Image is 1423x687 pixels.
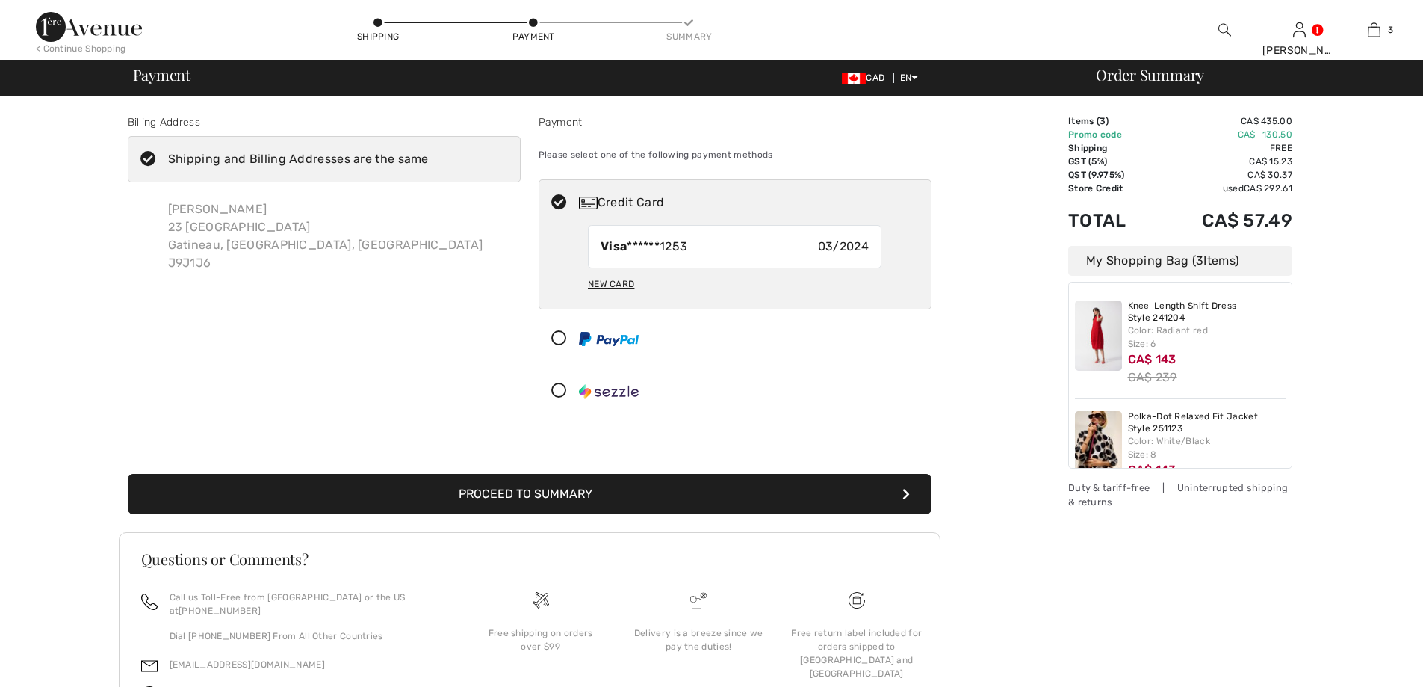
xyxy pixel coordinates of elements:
p: Dial [PHONE_NUMBER] From All Other Countries [170,629,444,643]
div: Color: White/Black Size: 8 [1128,434,1286,461]
div: Order Summary [1078,67,1414,82]
h3: Questions or Comments? [141,552,918,567]
div: < Continue Shopping [36,42,126,55]
img: Credit Card [579,197,598,209]
div: Shipping [356,30,400,43]
td: CA$ 15.23 [1156,155,1292,168]
span: 03/2024 [818,238,869,256]
div: Free shipping on orders over $99 [474,626,608,653]
td: used [1156,182,1292,195]
span: 3 [1388,23,1393,37]
td: Store Credit [1068,182,1156,195]
div: Please select one of the following payment methods [539,136,931,173]
td: CA$ 30.37 [1156,168,1292,182]
td: Items ( ) [1068,114,1156,128]
img: Sezzle [579,384,639,399]
img: My Info [1293,21,1306,39]
img: Polka-Dot Relaxed Fit Jacket Style 251123 [1075,411,1122,481]
div: Delivery is a breeze since we pay the duties! [631,626,766,653]
a: [EMAIL_ADDRESS][DOMAIN_NAME] [170,659,325,670]
span: 3 [1100,116,1106,126]
a: 3 [1337,21,1410,39]
img: email [141,658,158,674]
a: [PHONE_NUMBER] [179,606,261,616]
td: GST (5%) [1068,155,1156,168]
div: [PERSON_NAME] 23 [GEOGRAPHIC_DATA] Gatineau, [GEOGRAPHIC_DATA], [GEOGRAPHIC_DATA] J9J1J6 [156,188,495,284]
td: Free [1156,141,1292,155]
a: Polka-Dot Relaxed Fit Jacket Style 251123 [1128,411,1286,434]
td: CA$ -130.50 [1156,128,1292,141]
img: call [141,594,158,610]
s: CA$ 239 [1128,370,1177,384]
span: 3 [1196,253,1203,268]
img: search the website [1218,21,1231,39]
img: My Bag [1368,21,1380,39]
div: Credit Card [579,194,921,212]
img: Knee-Length Shift Dress Style 241204 [1075,301,1122,371]
img: 1ère Avenue [36,12,142,42]
div: Shipping and Billing Addresses are the same [168,150,429,168]
strong: Visa [601,239,627,253]
div: New Card [588,271,634,297]
td: Promo code [1068,128,1156,141]
div: My Shopping Bag ( Items) [1068,246,1292,276]
img: Free shipping on orders over $99 [533,592,549,609]
td: QST (9.975%) [1068,168,1156,182]
div: Payment [539,114,931,130]
div: Billing Address [128,114,521,130]
p: Call us Toll-Free from [GEOGRAPHIC_DATA] or the US at [170,591,444,617]
div: [PERSON_NAME] [1262,43,1336,58]
div: Duty & tariff-free | Uninterrupted shipping & returns [1068,481,1292,509]
span: CA$ 292.61 [1244,183,1292,194]
div: Payment [511,30,556,43]
td: CA$ 435.00 [1156,114,1292,128]
img: Free shipping on orders over $99 [849,592,865,609]
button: Proceed to Summary [128,474,931,514]
div: Summary [666,30,711,43]
td: Shipping [1068,141,1156,155]
img: Delivery is a breeze since we pay the duties! [690,592,707,609]
span: CA$ 143 [1128,463,1176,477]
div: Free return label included for orders shipped to [GEOGRAPHIC_DATA] and [GEOGRAPHIC_DATA] [790,626,924,680]
td: CA$ 57.49 [1156,195,1292,246]
img: Canadian Dollar [842,73,866,84]
div: Color: Radiant red Size: 6 [1128,324,1286,351]
img: PayPal [579,332,639,346]
td: Total [1068,195,1156,246]
span: EN [900,73,919,83]
a: Knee-Length Shift Dress Style 241204 [1128,301,1286,324]
span: Payment [133,67,190,82]
a: Sign In [1293,22,1306,37]
span: CA$ 143 [1128,352,1176,366]
span: CAD [842,73,890,83]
